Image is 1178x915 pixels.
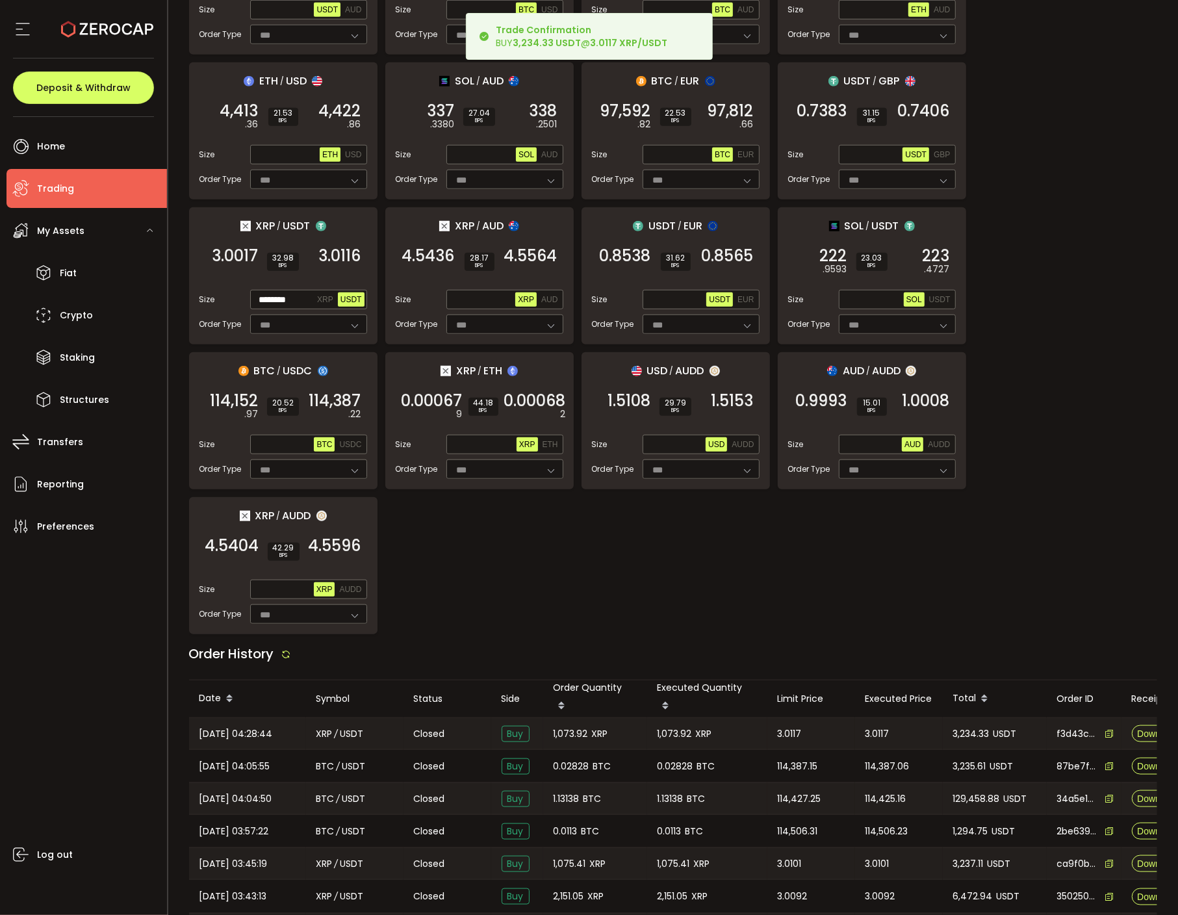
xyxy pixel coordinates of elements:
[273,552,294,560] i: BPS
[314,292,336,307] button: XRP
[476,75,480,87] em: /
[470,254,489,262] span: 28.17
[439,221,450,231] img: xrp_portfolio.png
[246,118,259,131] em: .36
[277,365,281,377] em: /
[348,118,361,131] em: .86
[519,5,534,14] span: BTC
[337,582,364,597] button: AUDD
[502,726,530,742] span: Buy
[513,36,582,49] b: 3,234.33 USDT
[708,105,754,118] span: 97,812
[788,463,830,475] span: Order Type
[244,76,254,86] img: eth_portfolio.svg
[1137,729,1177,738] span: Download
[923,250,950,263] span: 223
[561,407,566,421] em: 2
[710,366,720,376] img: zuPXiwguUFiBOIQyqLOiXsnnNitlx7q4LCwEbLHADjIpTka+Lip0HH8D0VTrd02z+wEAAAAASUVORK5CYII=
[312,76,322,86] img: usd_portfolio.svg
[199,759,270,774] span: [DATE] 04:05:55
[516,3,537,17] button: BTC
[470,262,489,270] i: BPS
[712,148,733,162] button: BTC
[345,5,361,14] span: AUD
[316,5,338,14] span: USDT
[272,262,294,270] i: BPS
[316,585,333,594] span: XRP
[335,727,339,741] em: /
[189,688,306,710] div: Date
[708,440,724,449] span: USD
[543,680,647,717] div: Order Quantity
[843,363,864,379] span: AUD
[705,76,715,86] img: eur_portfolio.svg
[593,759,611,774] span: BTC
[349,407,361,421] em: .22
[823,263,847,276] em: .9593
[1057,727,1099,741] span: f3d43c0c-7f7e-46be-a195-2dd933a74660
[934,5,950,14] span: AUD
[316,759,335,774] span: BTC
[396,294,411,305] span: Size
[482,73,504,89] span: AUD
[286,73,307,89] span: USD
[496,23,592,36] b: Trade Confirmation
[592,174,634,185] span: Order Type
[537,118,557,131] em: .2501
[666,262,685,270] i: BPS
[491,691,543,706] div: Side
[255,508,275,524] span: XRP
[338,292,365,307] button: USDT
[316,792,335,806] span: BTC
[676,363,704,379] span: AUDD
[339,585,361,594] span: AUDD
[37,433,83,452] span: Transfers
[277,510,281,522] em: /
[36,83,131,92] span: Deposit & Withdraw
[502,791,530,807] span: Buy
[431,118,455,131] em: .3380
[666,254,685,262] span: 31.62
[600,250,651,263] span: 0.8538
[1025,775,1178,915] div: Chat Widget
[199,727,273,741] span: [DATE] 04:28:44
[414,727,445,741] span: Closed
[796,394,847,407] span: 0.9993
[199,463,242,475] span: Order Type
[539,292,560,307] button: AUD
[504,394,566,407] span: 0.00068
[778,759,818,774] span: 114,387.15
[478,365,481,377] em: /
[504,250,557,263] span: 4.5564
[592,149,608,161] span: Size
[283,218,311,234] span: USDT
[13,71,154,104] button: Deposit & Withdraw
[530,105,557,118] span: 338
[554,759,589,774] span: 0.02828
[778,727,802,741] span: 3.0117
[592,294,608,305] span: Size
[665,117,686,125] i: BPS
[862,407,882,415] i: BPS
[468,109,490,117] span: 27.04
[904,221,915,231] img: usdt_portfolio.svg
[879,73,900,89] span: GBP
[862,109,882,117] span: 31.15
[502,758,530,775] span: Buy
[788,29,830,40] span: Order Type
[272,399,294,407] span: 20.52
[37,222,84,240] span: My Assets
[737,295,754,304] span: EUR
[339,440,361,449] span: USDC
[316,727,333,741] span: XRP
[396,29,438,40] span: Order Type
[318,366,328,376] img: usdc_portfolio.svg
[483,363,502,379] span: ETH
[866,365,870,377] em: /
[638,118,651,131] em: .82
[927,292,953,307] button: USDT
[903,148,929,162] button: USDT
[468,117,490,125] i: BPS
[254,363,275,379] span: BTC
[496,23,668,49] div: BUY @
